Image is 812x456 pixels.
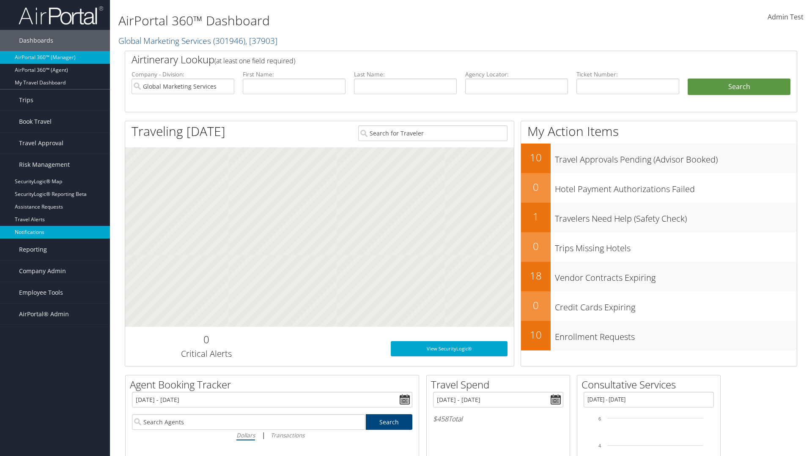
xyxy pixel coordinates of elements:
[521,298,551,312] h2: 0
[521,203,797,232] a: 1Travelers Need Help (Safety Check)
[555,209,797,225] h3: Travelers Need Help (Safety Check)
[598,443,601,448] tspan: 4
[521,180,551,194] h2: 0
[521,173,797,203] a: 0Hotel Payment Authorizations Failed
[555,327,797,343] h3: Enrollment Requests
[19,30,53,51] span: Dashboards
[130,377,419,392] h2: Agent Booking Tracker
[391,341,507,356] a: View SecurityLogic®
[521,239,551,253] h2: 0
[433,414,563,423] h6: Total
[132,414,365,430] input: Search Agents
[19,111,52,132] span: Book Travel
[214,56,295,65] span: (at least one field required)
[271,431,304,439] i: Transactions
[555,149,797,166] h3: Travel Approvals Pending (Advisor Booked)
[521,209,551,224] h2: 1
[19,133,63,154] span: Travel Approval
[118,35,277,46] a: Global Marketing Services
[521,321,797,350] a: 10Enrollment Requests
[213,35,245,46] span: ( 301946 )
[433,414,448,423] span: $458
[19,304,69,325] span: AirPortal® Admin
[354,70,457,79] label: Last Name:
[19,261,66,282] span: Company Admin
[236,431,255,439] i: Dollars
[366,414,413,430] a: Search
[243,70,346,79] label: First Name:
[555,268,797,284] h3: Vendor Contracts Expiring
[688,79,790,95] button: Search
[521,291,797,321] a: 0Credit Cards Expiring
[132,348,281,360] h3: Critical Alerts
[19,154,70,175] span: Risk Management
[132,430,412,440] div: |
[598,416,601,421] tspan: 6
[521,328,551,342] h2: 10
[132,70,234,79] label: Company - Division:
[555,297,797,313] h3: Credit Cards Expiring
[521,122,797,140] h1: My Action Items
[555,238,797,254] h3: Trips Missing Hotels
[19,282,63,303] span: Employee Tools
[132,122,225,140] h1: Traveling [DATE]
[521,232,797,262] a: 0Trips Missing Hotels
[19,239,47,260] span: Reporting
[521,262,797,291] a: 18Vendor Contracts Expiring
[465,70,568,79] label: Agency Locator:
[19,5,103,25] img: airportal-logo.png
[582,377,720,392] h2: Consultative Services
[245,35,277,46] span: , [ 37903 ]
[521,269,551,283] h2: 18
[358,125,507,141] input: Search for Traveler
[555,179,797,195] h3: Hotel Payment Authorizations Failed
[132,332,281,347] h2: 0
[521,144,797,173] a: 10Travel Approvals Pending (Advisor Booked)
[19,90,33,111] span: Trips
[132,52,735,67] h2: Airtinerary Lookup
[768,4,804,30] a: Admin Test
[118,12,575,30] h1: AirPortal 360™ Dashboard
[576,70,679,79] label: Ticket Number:
[768,12,804,22] span: Admin Test
[431,377,570,392] h2: Travel Spend
[521,150,551,165] h2: 10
